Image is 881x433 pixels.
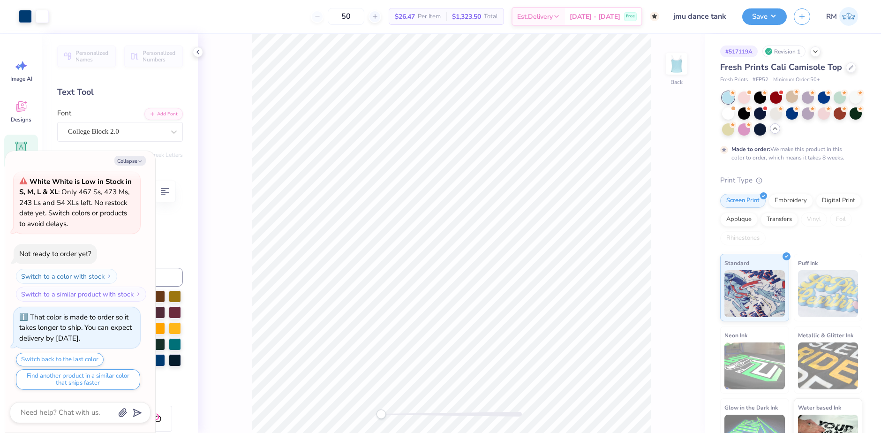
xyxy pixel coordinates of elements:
[724,342,785,389] img: Neon Ink
[816,194,861,208] div: Digital Print
[731,145,847,162] div: We make this product in this color to order, which means it takes 8 weeks.
[19,249,91,258] div: Not ready to order yet?
[144,108,183,120] button: Add Font
[16,353,104,366] button: Switch back to the last color
[720,175,862,186] div: Print Type
[768,194,813,208] div: Embroidery
[124,46,183,67] button: Personalized Numbers
[484,12,498,22] span: Total
[720,61,842,73] span: Fresh Prints Cali Camisole Top
[16,369,140,390] button: Find another product in a similar color that ships faster
[666,7,735,26] input: Untitled Design
[328,8,364,25] input: – –
[720,76,748,84] span: Fresh Prints
[670,78,683,86] div: Back
[724,403,778,412] span: Glow in the Dark Ink
[16,269,117,284] button: Switch to a color with stock
[830,213,852,227] div: Foil
[395,12,415,22] span: $26.47
[801,213,827,227] div: Vinyl
[798,342,858,389] img: Metallic & Glitter Ink
[724,258,749,268] span: Standard
[667,54,686,73] img: Back
[798,258,818,268] span: Puff Ink
[452,12,481,22] span: $1,323.50
[57,86,183,99] div: Text Tool
[753,76,768,84] span: # FP52
[136,291,141,297] img: Switch to a similar product with stock
[570,12,620,22] span: [DATE] - [DATE]
[19,177,132,197] strong: White White is Low in Stock in S, M, L & XL
[826,11,837,22] span: RM
[75,50,110,63] span: Personalized Names
[16,287,146,302] button: Switch to a similar product with stock
[798,270,858,317] img: Puff Ink
[10,75,32,83] span: Image AI
[376,410,386,419] div: Accessibility label
[720,213,758,227] div: Applique
[720,46,758,57] div: # 517119A
[418,12,441,22] span: Per Item
[742,8,787,25] button: Save
[731,145,770,153] strong: Made to order:
[626,13,635,20] span: Free
[11,116,31,123] span: Designs
[106,273,112,279] img: Switch to a color with stock
[720,231,766,245] div: Rhinestones
[143,50,177,63] span: Personalized Numbers
[720,194,766,208] div: Screen Print
[114,156,146,166] button: Collapse
[19,312,132,343] div: That color is made to order so it takes longer to ship. You can expect delivery by [DATE].
[762,46,806,57] div: Revision 1
[724,270,785,317] img: Standard
[724,330,747,340] span: Neon Ink
[57,46,116,67] button: Personalized Names
[761,213,798,227] div: Transfers
[19,177,132,228] span: : Only 467 Ss, 473 Ms, 243 Ls and 54 XLs left. No restock date yet. Switch colors or products to ...
[57,108,71,119] label: Font
[822,7,862,26] a: RM
[839,7,858,26] img: Roberta Manuel
[798,330,853,340] span: Metallic & Glitter Ink
[517,12,553,22] span: Est. Delivery
[798,403,841,412] span: Water based Ink
[773,76,820,84] span: Minimum Order: 50 +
